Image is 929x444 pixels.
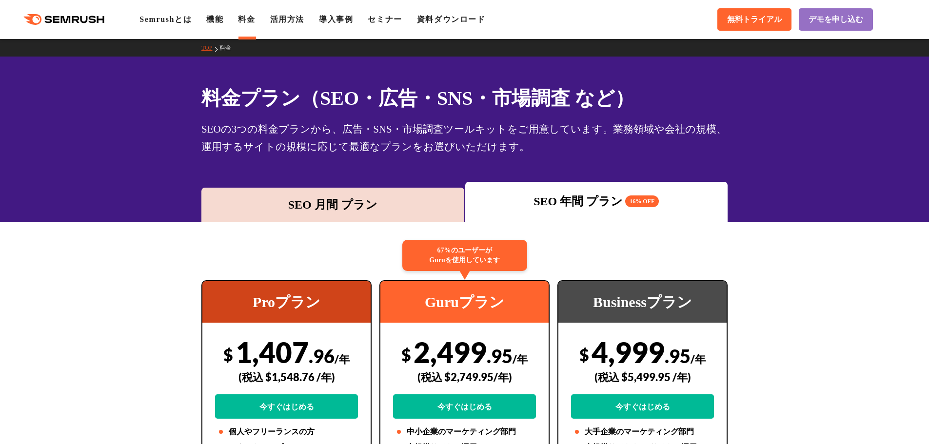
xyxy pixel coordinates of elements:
[206,15,223,23] a: 機能
[571,426,714,438] li: 大手企業のマーケティング部門
[335,352,350,366] span: /年
[201,44,219,51] a: TOP
[809,15,863,25] span: デモを申し込む
[201,84,728,113] h1: 料金プラン（SEO・広告・SNS・市場調査 など）
[215,394,358,419] a: 今すぐはじめる
[368,15,402,23] a: セミナー
[238,15,255,23] a: 料金
[571,360,714,394] div: (税込 $5,499.95 /年)
[215,335,358,419] div: 1,407
[691,352,706,366] span: /年
[393,360,536,394] div: (税込 $2,749.95/年)
[727,15,782,25] span: 無料トライアル
[219,44,238,51] a: 料金
[380,281,549,323] div: Guruプラン
[393,426,536,438] li: 中小企業のマーケティング部門
[571,394,714,419] a: 今すぐはじめる
[319,15,353,23] a: 導入事例
[401,345,411,365] span: $
[799,8,873,31] a: デモを申し込む
[309,345,335,367] span: .96
[223,345,233,365] span: $
[393,335,536,419] div: 2,499
[139,15,192,23] a: Semrushとは
[513,352,528,366] span: /年
[558,281,727,323] div: Businessプラン
[215,360,358,394] div: (税込 $1,548.76 /年)
[571,335,714,419] div: 4,999
[402,240,527,271] div: 67%のユーザーが Guruを使用しています
[487,345,513,367] span: .95
[717,8,791,31] a: 無料トライアル
[270,15,304,23] a: 活用方法
[201,120,728,155] div: SEOの3つの料金プランから、広告・SNS・市場調査ツールキットをご用意しています。業務領域や会社の規模、運用するサイトの規模に応じて最適なプランをお選びいただけます。
[206,196,459,213] div: SEO 月間 プラン
[625,195,659,207] span: 16% OFF
[393,394,536,419] a: 今すぐはじめる
[215,426,358,438] li: 個人やフリーランスの方
[579,345,589,365] span: $
[417,15,486,23] a: 資料ダウンロード
[470,193,723,210] div: SEO 年間 プラン
[665,345,691,367] span: .95
[202,281,371,323] div: Proプラン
